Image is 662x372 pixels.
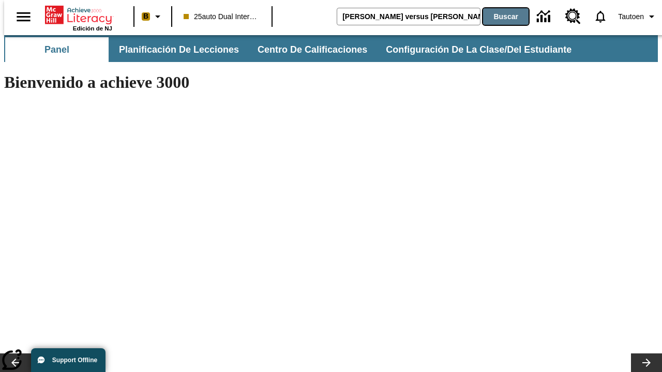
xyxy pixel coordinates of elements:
[4,37,581,62] div: Subbarra de navegación
[143,10,148,23] span: B
[31,348,106,372] button: Support Offline
[4,35,658,62] div: Subbarra de navegación
[138,7,168,26] button: Boost El color de la clase es melocotón. Cambiar el color de la clase.
[559,3,587,30] a: Centro de recursos, Se abrirá en una pestaña nueva.
[378,37,580,62] button: Configuración de la clase/del estudiante
[45,5,112,25] a: Portada
[614,7,662,26] button: Perfil/Configuración
[45,4,112,32] div: Portada
[8,2,39,32] button: Abrir el menú lateral
[618,11,644,22] span: Tautoen
[184,11,260,22] span: 25auto Dual International
[73,25,112,32] span: Edición de NJ
[631,353,662,372] button: Carrusel de lecciones, seguir
[249,37,375,62] button: Centro de calificaciones
[483,8,529,25] button: Buscar
[4,73,451,92] h1: Bienvenido a achieve 3000
[337,8,480,25] input: Buscar campo
[52,357,97,364] span: Support Offline
[531,3,559,31] a: Centro de información
[4,8,151,18] body: Máximo 600 caracteres
[5,37,109,62] button: Panel
[111,37,247,62] button: Planificación de lecciones
[587,3,614,30] a: Notificaciones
